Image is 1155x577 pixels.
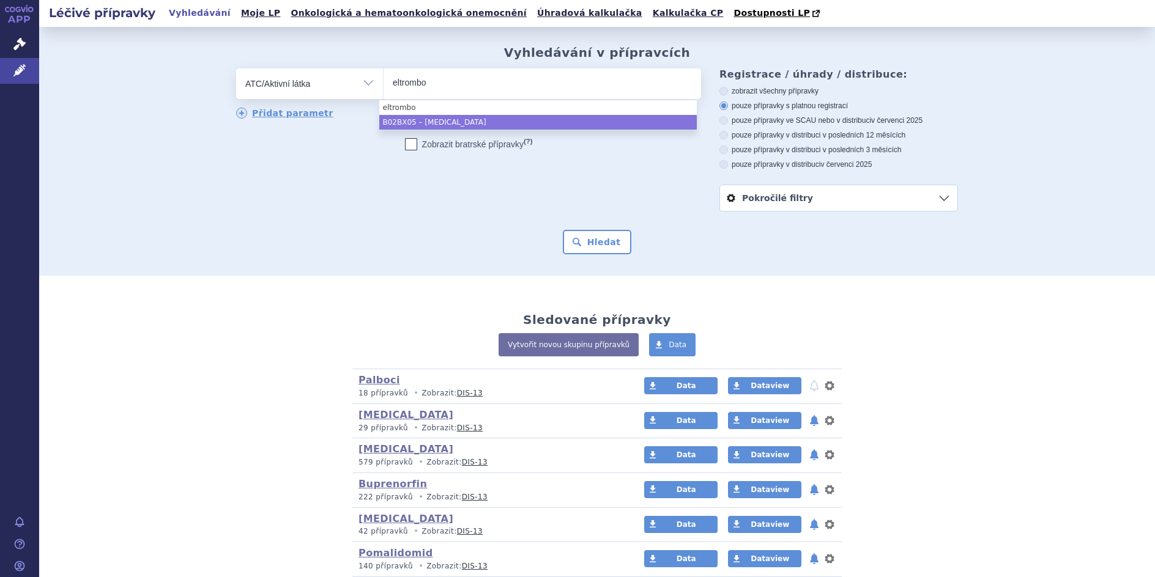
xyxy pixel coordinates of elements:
button: notifikace [808,378,820,393]
a: Kalkulačka CP [649,5,727,21]
a: Data [644,550,718,567]
p: Zobrazit: [358,561,621,571]
a: [MEDICAL_DATA] [358,409,453,421]
a: DIS-13 [457,389,483,397]
a: Palboci [358,374,400,386]
a: Pokročilé filtry [720,185,957,211]
i: • [410,388,422,399]
a: Data [644,516,718,533]
a: DIS-13 [462,562,488,570]
label: zobrazit všechny přípravky [719,86,958,96]
li: eltrombo [379,100,697,115]
a: Dataview [728,481,801,498]
li: B02BX05 – [MEDICAL_DATA] [379,115,697,130]
a: Onkologická a hematoonkologická onemocnění [287,5,530,21]
a: Data [644,412,718,429]
a: Moje LP [237,5,284,21]
i: • [410,423,422,433]
button: notifikace [808,447,820,462]
a: Úhradová kalkulačka [533,5,646,21]
label: Zobrazit bratrské přípravky [405,138,533,150]
p: Zobrazit: [358,526,621,537]
i: • [415,561,426,571]
span: v červenci 2025 [871,116,923,125]
a: [MEDICAL_DATA] [358,513,453,524]
p: Zobrazit: [358,457,621,468]
span: 222 přípravků [358,493,413,501]
a: Dataview [728,446,801,463]
span: 18 přípravků [358,389,408,397]
a: Vyhledávání [165,5,234,21]
span: Dataview [751,554,789,563]
button: notifikace [808,551,820,566]
a: DIS-13 [457,424,483,432]
h2: Vyhledávání v přípravcích [504,45,691,60]
span: Data [677,520,696,529]
button: notifikace [808,482,820,497]
i: • [410,526,422,537]
button: notifikace [808,413,820,428]
a: Dataview [728,377,801,394]
span: 579 přípravků [358,458,413,466]
a: Dataview [728,412,801,429]
p: Zobrazit: [358,492,621,502]
a: Přidat parametr [236,108,333,119]
a: Data [644,377,718,394]
button: nastavení [823,413,836,428]
button: nastavení [823,447,836,462]
span: Data [677,485,696,494]
p: Zobrazit: [358,423,621,433]
button: nastavení [823,517,836,532]
label: pouze přípravky s platnou registrací [719,101,958,111]
span: Dataview [751,450,789,459]
a: Dostupnosti LP [730,5,826,22]
h3: Registrace / úhrady / distribuce: [719,68,958,80]
button: Hledat [563,230,632,254]
a: Data [644,481,718,498]
a: DIS-13 [457,527,483,535]
a: Buprenorfin [358,478,427,490]
span: Dataview [751,485,789,494]
a: Pomalidomid [358,547,433,559]
span: Data [677,554,696,563]
a: [MEDICAL_DATA] [358,443,453,455]
span: Data [677,450,696,459]
span: 29 přípravků [358,424,408,432]
i: • [415,457,426,468]
span: Dataview [751,520,789,529]
a: Dataview [728,550,801,567]
span: v červenci 2025 [820,160,872,169]
span: Data [677,416,696,425]
p: Zobrazit: [358,388,621,399]
label: pouze přípravky v distribuci [719,160,958,169]
span: 42 přípravků [358,527,408,535]
h2: Léčivé přípravky [39,4,165,21]
button: notifikace [808,517,820,532]
button: nastavení [823,482,836,497]
a: Vytvořit novou skupinu přípravků [499,333,639,356]
span: Dostupnosti LP [733,8,810,18]
a: DIS-13 [462,493,488,501]
i: • [415,492,426,502]
span: Data [677,381,696,390]
button: nastavení [823,378,836,393]
span: Dataview [751,416,789,425]
a: Data [649,333,696,356]
a: Data [644,446,718,463]
span: 140 přípravků [358,562,413,570]
label: pouze přípravky ve SCAU nebo v distribuci [719,116,958,125]
label: pouze přípravky v distribuci v posledních 12 měsících [719,130,958,140]
a: DIS-13 [462,458,488,466]
a: Dataview [728,516,801,533]
abbr: (?) [524,138,532,145]
span: Dataview [751,381,789,390]
label: pouze přípravky v distribuci v posledních 3 měsících [719,145,958,155]
h2: Sledované přípravky [523,312,671,327]
span: Data [669,340,686,349]
button: nastavení [823,551,836,566]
